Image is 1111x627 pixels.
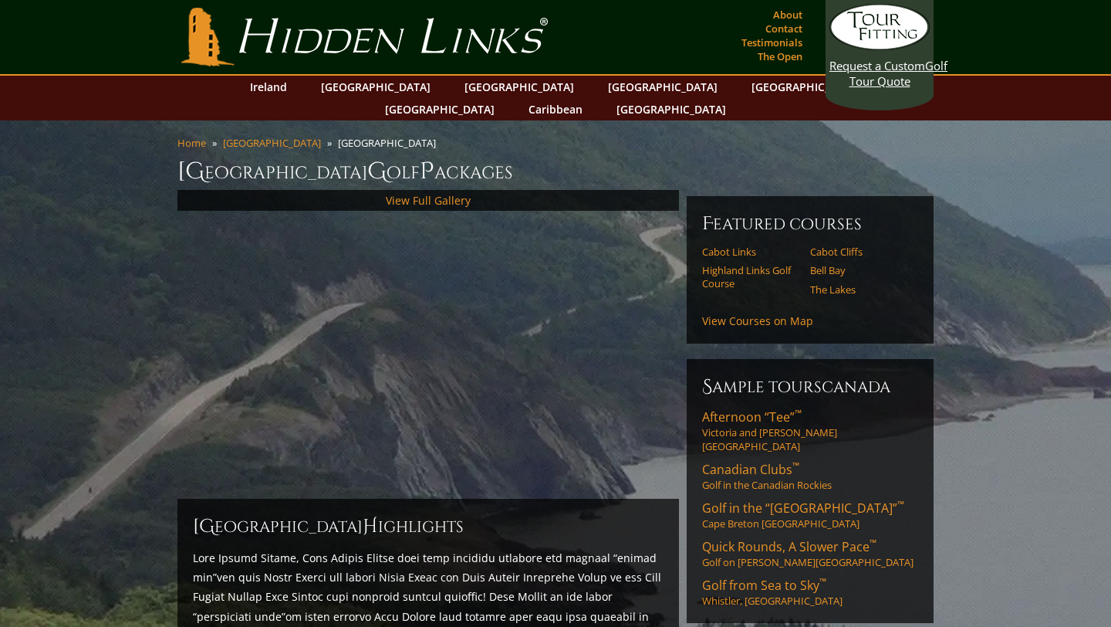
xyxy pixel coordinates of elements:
[870,537,876,550] sup: ™
[702,461,799,478] span: Canadian Clubs
[829,58,925,73] span: Request a Custom
[744,76,869,98] a: [GEOGRAPHIC_DATA]
[609,98,734,120] a: [GEOGRAPHIC_DATA]
[702,461,918,492] a: Canadian Clubs™Golf in the Canadian Rockies
[420,156,434,187] span: P
[769,4,806,25] a: About
[702,408,918,453] a: Afternoon “Tee”™Victoria and [PERSON_NAME][GEOGRAPHIC_DATA]
[367,156,387,187] span: G
[702,538,876,555] span: Quick Rounds, A Slower Pace
[702,500,918,530] a: Golf in the “[GEOGRAPHIC_DATA]”™Cape Breton [GEOGRAPHIC_DATA]
[386,193,471,208] a: View Full Gallery
[761,18,806,39] a: Contact
[177,156,934,187] h1: [GEOGRAPHIC_DATA] olf ackages
[702,313,813,328] a: View Courses on Map
[702,577,918,608] a: Golf from Sea to Sky™Whistler, [GEOGRAPHIC_DATA]
[819,575,826,588] sup: ™
[223,136,321,150] a: [GEOGRAPHIC_DATA]
[810,246,908,258] a: Cabot Cliffs
[795,407,802,420] sup: ™
[702,408,802,425] span: Afternoon “Tee”
[810,283,908,296] a: The Lakes
[457,76,582,98] a: [GEOGRAPHIC_DATA]
[521,98,590,120] a: Caribbean
[792,459,799,473] sup: ™
[754,46,806,67] a: The Open
[193,514,664,539] h2: [GEOGRAPHIC_DATA] ighlights
[702,577,826,594] span: Golf from Sea to Sky
[702,264,800,290] a: Highland Links Golf Course
[702,375,918,399] h6: Sample ToursCanada
[702,538,918,569] a: Quick Rounds, A Slower Pace™Golf on [PERSON_NAME][GEOGRAPHIC_DATA]
[702,212,918,236] h6: Featured Courses
[897,498,904,511] sup: ™
[600,76,725,98] a: [GEOGRAPHIC_DATA]
[810,264,908,276] a: Bell Bay
[702,500,904,517] span: Golf in the “[GEOGRAPHIC_DATA]”
[377,98,502,120] a: [GEOGRAPHIC_DATA]
[829,4,930,89] a: Request a CustomGolf Tour Quote
[702,246,800,258] a: Cabot Links
[313,76,438,98] a: [GEOGRAPHIC_DATA]
[177,136,206,150] a: Home
[738,32,806,53] a: Testimonials
[242,76,295,98] a: Ireland
[338,136,442,150] li: [GEOGRAPHIC_DATA]
[363,514,378,539] span: H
